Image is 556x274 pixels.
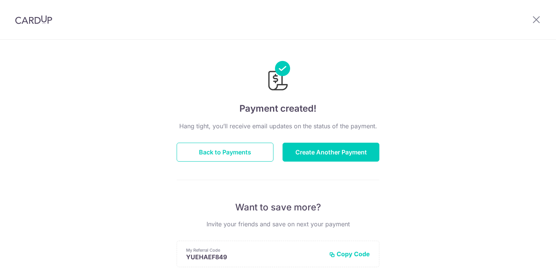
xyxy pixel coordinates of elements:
img: CardUp [15,15,52,24]
button: Back to Payments [177,143,273,162]
button: Copy Code [329,250,370,258]
p: Invite your friends and save on next your payment [177,220,379,229]
iframe: Opens a widget where you can find more information [507,251,548,270]
button: Create Another Payment [283,143,379,162]
img: Payments [266,61,290,93]
p: Hang tight, you’ll receive email updates on the status of the payment. [177,121,379,131]
p: My Referral Code [186,247,323,253]
p: YUEHAEF849 [186,253,323,261]
p: Want to save more? [177,201,379,213]
h4: Payment created! [177,102,379,115]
